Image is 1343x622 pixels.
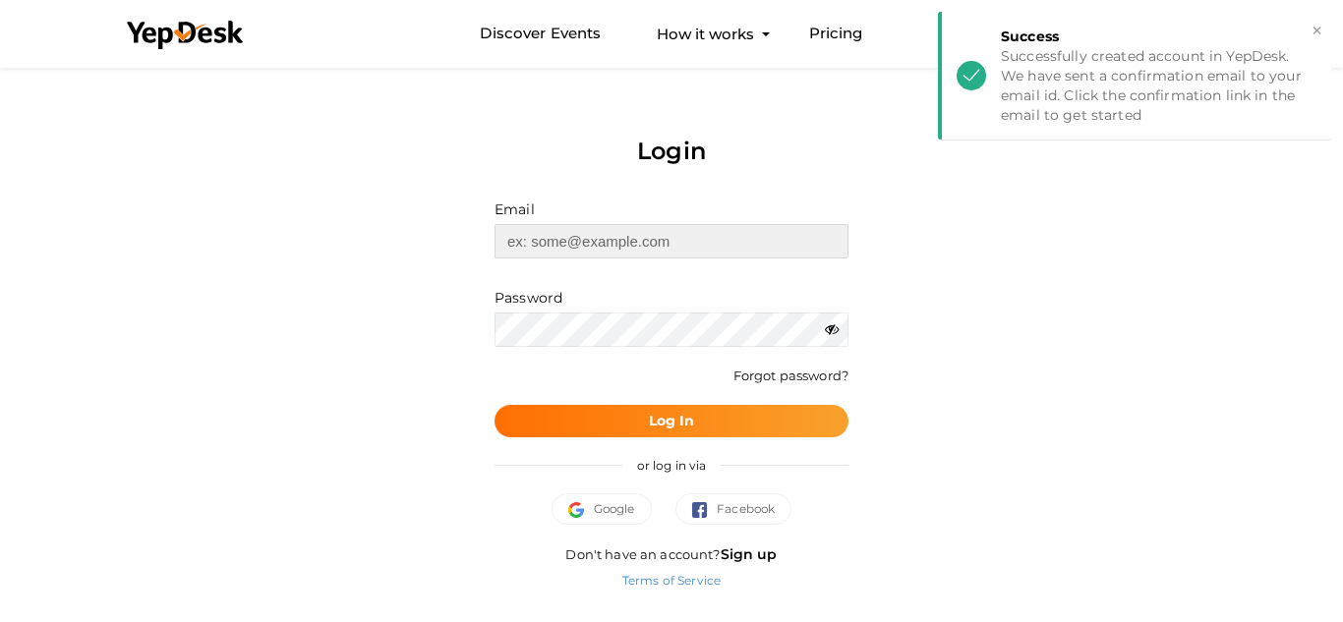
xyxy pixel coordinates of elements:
button: How it works [651,16,760,52]
div: Successfully created account in YepDesk. We have sent a confirmation email to your email id. Clic... [1001,46,1316,125]
div: Success [1001,27,1316,46]
a: Discover Events [480,16,601,52]
button: × [1311,20,1323,42]
b: Log In [649,412,695,429]
span: Don't have an account? [565,546,777,562]
a: Forgot password? [733,368,848,383]
span: Facebook [692,499,776,519]
div: Login [495,103,848,199]
a: Pricing [809,16,863,52]
button: Log In [495,405,848,437]
a: Terms of Service [622,573,721,588]
label: Email [495,199,535,219]
span: or log in via [622,443,722,487]
input: ex: some@example.com [495,224,848,258]
label: Password [495,288,562,308]
span: Google [568,499,635,519]
img: google.svg [568,502,594,518]
img: facebook.svg [692,502,718,518]
a: Sign up [721,545,778,563]
button: Google [552,493,652,525]
button: Facebook [675,493,792,525]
